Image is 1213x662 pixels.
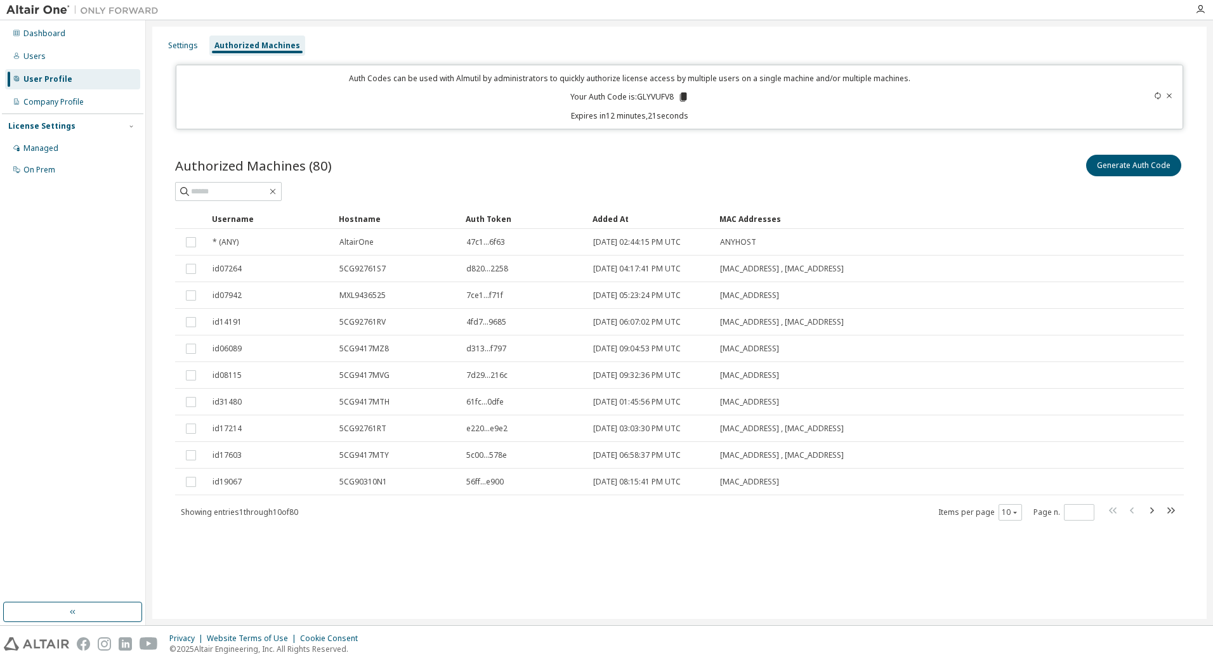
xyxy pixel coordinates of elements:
[1033,504,1094,521] span: Page n.
[213,450,242,460] span: id17603
[720,424,844,434] span: [MAC_ADDRESS] , [MAC_ADDRESS]
[339,370,390,380] span: 5CG9417MVG
[23,51,46,62] div: Users
[720,317,844,327] span: [MAC_ADDRESS] , [MAC_ADDRESS]
[175,157,332,174] span: Authorized Machines (80)
[593,209,709,229] div: Added At
[720,397,779,407] span: [MAC_ADDRESS]
[466,237,505,247] span: 47c1...6f63
[184,110,1077,121] p: Expires in 12 minutes, 21 seconds
[720,264,844,274] span: [MAC_ADDRESS] , [MAC_ADDRESS]
[593,424,681,434] span: [DATE] 03:03:30 PM UTC
[593,370,681,380] span: [DATE] 09:32:36 PM UTC
[720,237,756,247] span: ANYHOST
[339,397,390,407] span: 5CG9417MTH
[593,397,681,407] span: [DATE] 01:45:56 PM UTC
[339,450,389,460] span: 5CG9417MTY
[720,344,779,354] span: [MAC_ADDRESS]
[466,477,504,487] span: 56ff...e900
[339,424,386,434] span: 5CG92761RT
[23,165,55,175] div: On Prem
[213,317,242,327] span: id14191
[213,237,239,247] span: * (ANY)
[4,637,69,651] img: altair_logo.svg
[213,397,242,407] span: id31480
[466,424,508,434] span: e220...e9e2
[77,637,90,651] img: facebook.svg
[213,477,242,487] span: id19067
[339,317,386,327] span: 5CG92761RV
[720,290,779,301] span: [MAC_ADDRESS]
[593,344,681,354] span: [DATE] 09:04:53 PM UTC
[339,344,389,354] span: 5CG9417MZ8
[339,290,386,301] span: MXL9436525
[140,637,158,651] img: youtube.svg
[466,290,503,301] span: 7ce1...f71f
[570,91,689,103] p: Your Auth Code is: GLYVUFV8
[8,121,75,131] div: License Settings
[339,209,456,229] div: Hostname
[719,209,1054,229] div: MAC Addresses
[23,74,72,84] div: User Profile
[720,477,779,487] span: [MAC_ADDRESS]
[213,264,242,274] span: id07264
[184,73,1077,84] p: Auth Codes can be used with Almutil by administrators to quickly authorize license access by mult...
[1002,507,1019,517] button: 10
[213,344,242,354] span: id06089
[213,424,242,434] span: id17214
[339,237,374,247] span: AltairOne
[466,317,506,327] span: 4fd7...9685
[593,317,681,327] span: [DATE] 06:07:02 PM UTC
[466,209,582,229] div: Auth Token
[593,290,681,301] span: [DATE] 05:23:24 PM UTC
[466,344,506,354] span: d313...f797
[593,450,681,460] span: [DATE] 06:58:37 PM UTC
[169,633,207,644] div: Privacy
[1086,155,1181,176] button: Generate Auth Code
[300,633,365,644] div: Cookie Consent
[207,633,300,644] div: Website Terms of Use
[23,143,58,153] div: Managed
[466,264,508,274] span: d820...2258
[119,637,132,651] img: linkedin.svg
[213,370,242,380] span: id08115
[938,504,1022,521] span: Items per page
[593,264,681,274] span: [DATE] 04:17:41 PM UTC
[23,97,84,107] div: Company Profile
[593,237,681,247] span: [DATE] 02:44:15 PM UTC
[168,41,198,51] div: Settings
[339,264,386,274] span: 5CG92761S7
[6,4,165,16] img: Altair One
[466,397,504,407] span: 61fc...0dfe
[213,290,242,301] span: id07942
[169,644,365,654] p: © 2025 Altair Engineering, Inc. All Rights Reserved.
[720,370,779,380] span: [MAC_ADDRESS]
[98,637,111,651] img: instagram.svg
[212,209,329,229] div: Username
[214,41,300,51] div: Authorized Machines
[593,477,681,487] span: [DATE] 08:15:41 PM UTC
[23,29,65,39] div: Dashboard
[181,507,298,517] span: Showing entries 1 through 10 of 80
[466,370,508,380] span: 7d29...216c
[339,477,387,487] span: 5CG90310N1
[720,450,844,460] span: [MAC_ADDRESS] , [MAC_ADDRESS]
[466,450,507,460] span: 5c00...578e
